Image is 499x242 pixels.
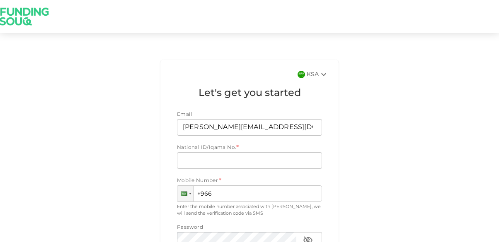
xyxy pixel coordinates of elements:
[177,186,193,201] div: Saudi Arabia: + 966
[177,86,322,101] h1: Let's get you started
[177,204,322,217] div: Enter the mobile number associated with [PERSON_NAME], we will send the verification code via SMS
[177,119,313,136] input: email
[177,177,218,185] span: Mobile Number
[298,71,305,78] img: flag-sa.b9a346574cdc8950dd34b50780441f57.svg
[177,112,192,117] span: Email
[177,185,322,202] input: 1 (702) 123-4567
[307,69,329,79] div: KSA
[177,225,203,230] span: Password
[177,145,236,150] span: National ID/Iqama No.
[177,152,322,169] input: nationalId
